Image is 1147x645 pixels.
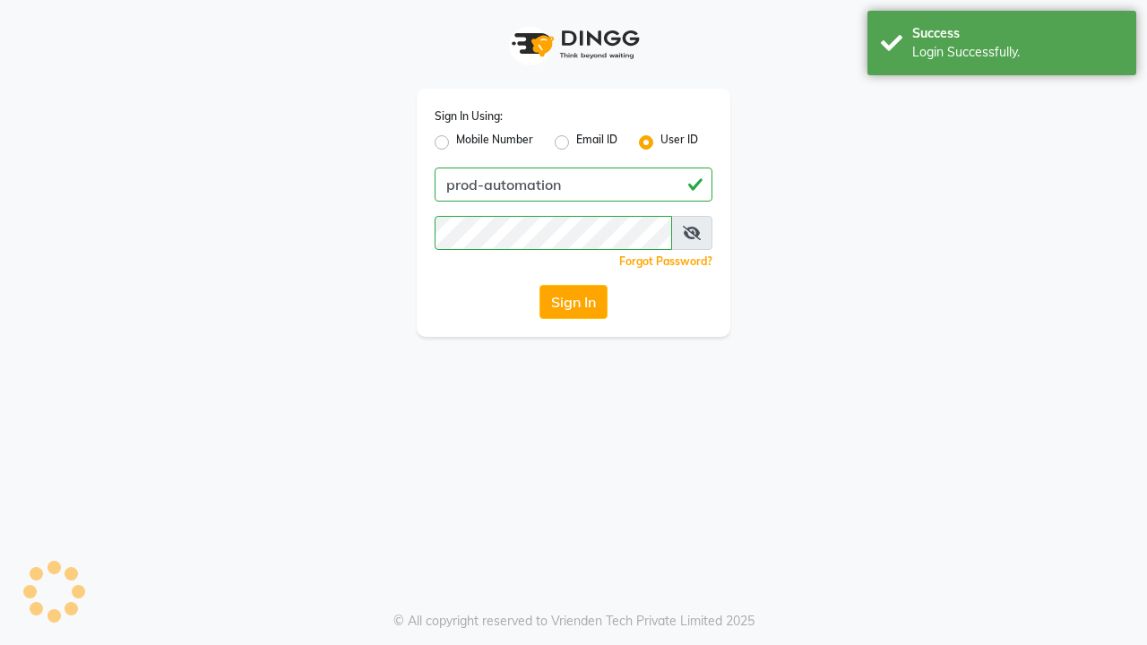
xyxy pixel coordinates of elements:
[912,24,1123,43] div: Success
[435,108,503,125] label: Sign In Using:
[539,285,608,319] button: Sign In
[576,132,617,153] label: Email ID
[435,168,712,202] input: Username
[435,216,672,250] input: Username
[619,254,712,268] a: Forgot Password?
[912,43,1123,62] div: Login Successfully.
[502,18,645,71] img: logo1.svg
[456,132,533,153] label: Mobile Number
[660,132,698,153] label: User ID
